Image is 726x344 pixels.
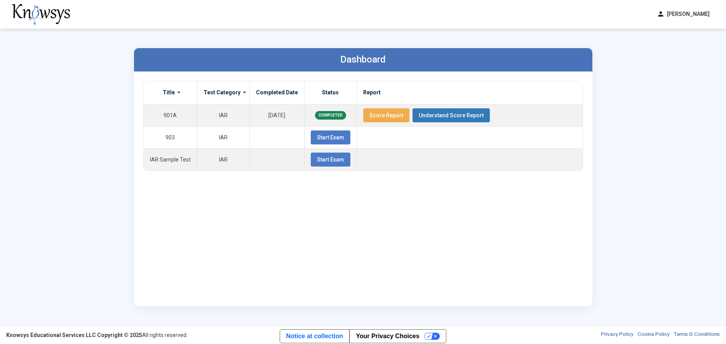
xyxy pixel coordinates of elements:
[144,148,197,170] td: IAR Sample Test
[304,81,357,104] th: Status
[357,81,583,104] th: Report
[12,4,70,25] img: knowsys-logo.png
[601,331,634,339] a: Privacy Policy
[197,126,249,148] td: IAR
[349,330,446,343] button: Your Privacy Choices
[369,112,403,118] span: Score Report
[6,331,188,339] div: All rights reserved.
[674,331,720,339] a: Terms & Conditions
[657,10,665,18] span: person
[419,112,484,118] span: Understand Score Report
[197,148,249,170] td: IAR
[311,153,350,167] button: Start Exam
[311,130,350,144] button: Start Exam
[249,104,304,126] td: [DATE]
[163,89,175,96] label: Title
[204,89,240,96] label: Test Category
[317,134,344,141] span: Start Exam
[197,104,249,126] td: IAR
[652,8,714,21] button: person[PERSON_NAME]
[280,330,350,343] a: Notice at collection
[413,108,490,122] button: Understand Score Report
[637,331,670,339] a: Cookie Policy
[340,54,386,65] label: Dashboard
[363,108,409,122] button: Score Report
[144,126,197,148] td: 903
[144,104,197,126] td: 901A
[317,156,344,163] span: Start Exam
[315,111,346,120] span: COMPLETED
[6,332,142,338] strong: Knowsys Educational Services LLC Copyright © 2025
[256,89,298,96] label: Completed Date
